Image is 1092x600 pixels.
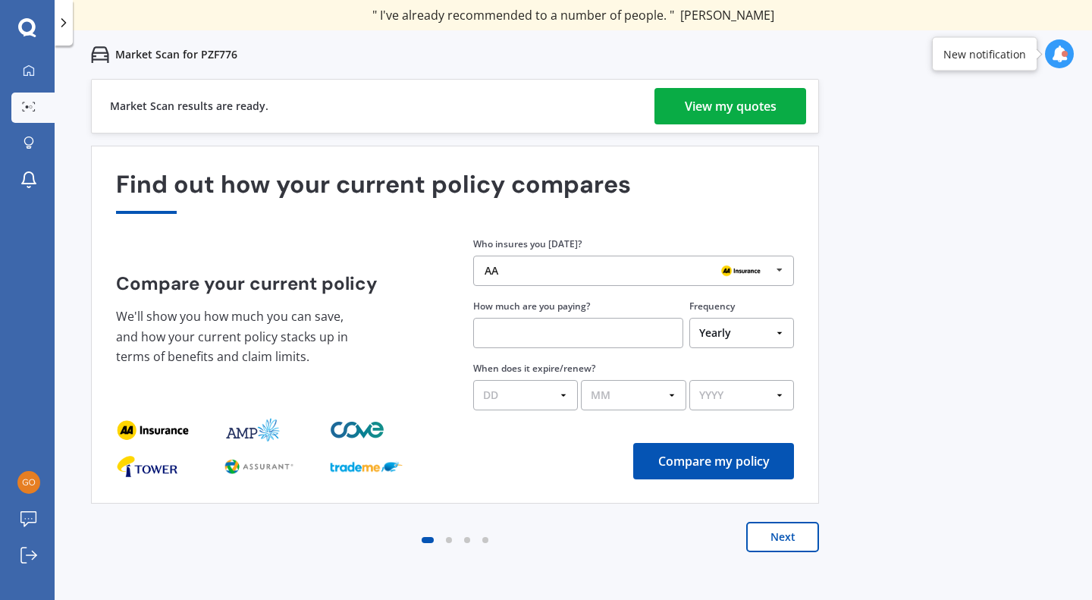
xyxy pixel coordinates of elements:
label: Who insures you [DATE]? [473,237,582,250]
button: Next [746,522,819,552]
label: How much are you paying? [473,300,590,313]
div: New notification [943,46,1026,61]
img: car.f15378c7a67c060ca3f3.svg [91,46,109,64]
div: View my quotes [685,88,777,124]
img: provider_logo_2 [330,418,388,442]
img: a66b720ef412fa16a07a25f625a631c2 [17,471,40,494]
img: provider_logo_1 [223,418,281,442]
img: AA.webp [717,262,765,280]
p: Market Scan for PZF776 [115,47,237,62]
div: AA [485,265,498,276]
img: provider_logo_2 [330,454,403,479]
img: provider_logo_0 [116,454,178,479]
h4: Compare your current policy [116,273,437,294]
div: Market Scan results are ready. [110,80,268,133]
label: Frequency [689,300,735,313]
label: When does it expire/renew? [473,362,595,375]
button: Compare my policy [633,443,794,479]
div: Find out how your current policy compares [116,171,794,214]
img: provider_logo_1 [223,454,296,479]
p: We'll show you how much you can save, and how your current policy stacks up in terms of benefits ... [116,306,359,367]
img: provider_logo_0 [116,418,189,442]
a: View my quotes [654,88,806,124]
